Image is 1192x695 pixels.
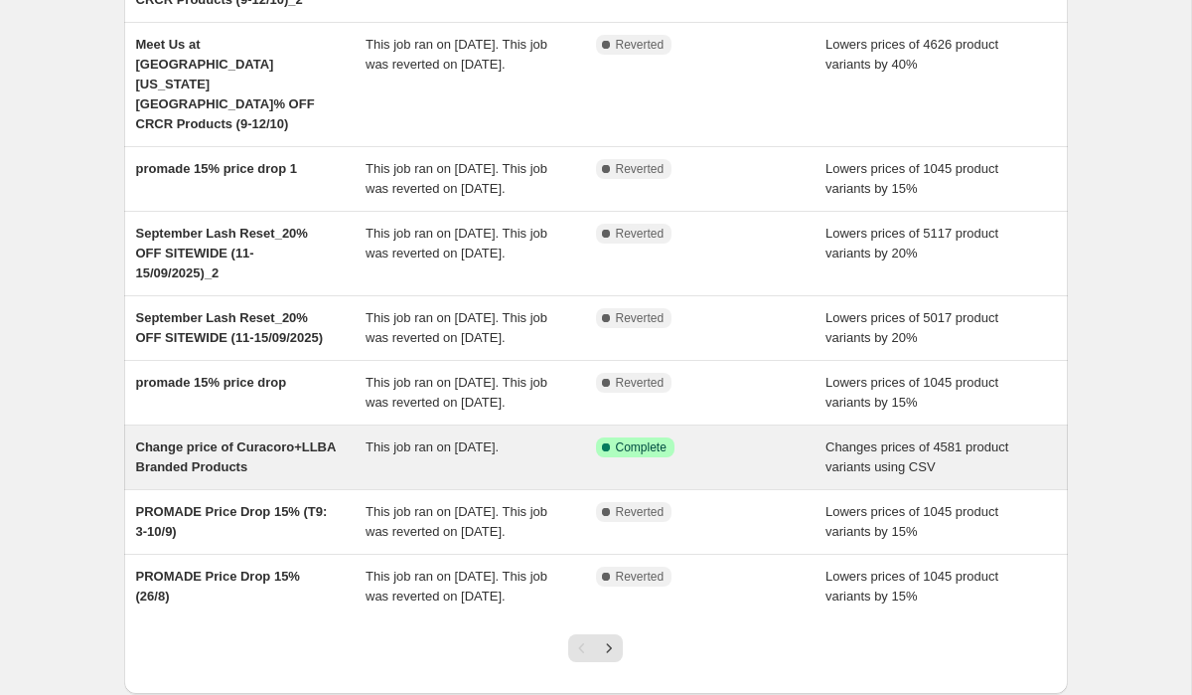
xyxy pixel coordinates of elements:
[366,375,547,410] span: This job ran on [DATE]. This job was reverted on [DATE].
[825,569,998,604] span: Lowers prices of 1045 product variants by 15%
[366,439,499,454] span: This job ran on [DATE].
[825,375,998,410] span: Lowers prices of 1045 product variants by 15%
[366,37,547,72] span: This job ran on [DATE]. This job was reverted on [DATE].
[616,504,665,520] span: Reverted
[825,161,998,196] span: Lowers prices of 1045 product variants by 15%
[568,634,623,662] nav: Pagination
[616,37,665,53] span: Reverted
[136,439,336,474] span: Change price of Curacoro+LLBA Branded Products
[616,310,665,326] span: Reverted
[825,504,998,539] span: Lowers prices of 1045 product variants by 15%
[366,226,547,261] span: This job ran on [DATE]. This job was reverted on [DATE].
[595,634,623,662] button: Next
[136,375,287,390] span: promade 15% price drop
[136,226,308,280] span: September Lash Reset_20% OFF SITEWIDE (11-15/09/2025)_2
[825,439,1008,474] span: Changes prices of 4581 product variants using CSV
[616,569,665,585] span: Reverted
[366,504,547,539] span: This job ran on [DATE]. This job was reverted on [DATE].
[136,161,298,176] span: promade 15% price drop 1
[616,161,665,177] span: Reverted
[366,161,547,196] span: This job ran on [DATE]. This job was reverted on [DATE].
[616,375,665,391] span: Reverted
[136,310,324,345] span: September Lash Reset_20% OFF SITEWIDE (11-15/09/2025)
[366,310,547,345] span: This job ran on [DATE]. This job was reverted on [DATE].
[825,37,998,72] span: Lowers prices of 4626 product variants by 40%
[136,569,300,604] span: PROMADE Price Drop 15% (26/8)
[136,504,328,539] span: PROMADE Price Drop 15% (T9: 3-10/9)
[366,569,547,604] span: This job ran on [DATE]. This job was reverted on [DATE].
[825,226,998,261] span: Lowers prices of 5117 product variants by 20%
[136,37,315,131] span: Meet Us at [GEOGRAPHIC_DATA] [US_STATE][GEOGRAPHIC_DATA]% OFF CRCR Products (9-12/10)
[616,226,665,242] span: Reverted
[616,439,667,455] span: Complete
[825,310,998,345] span: Lowers prices of 5017 product variants by 20%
